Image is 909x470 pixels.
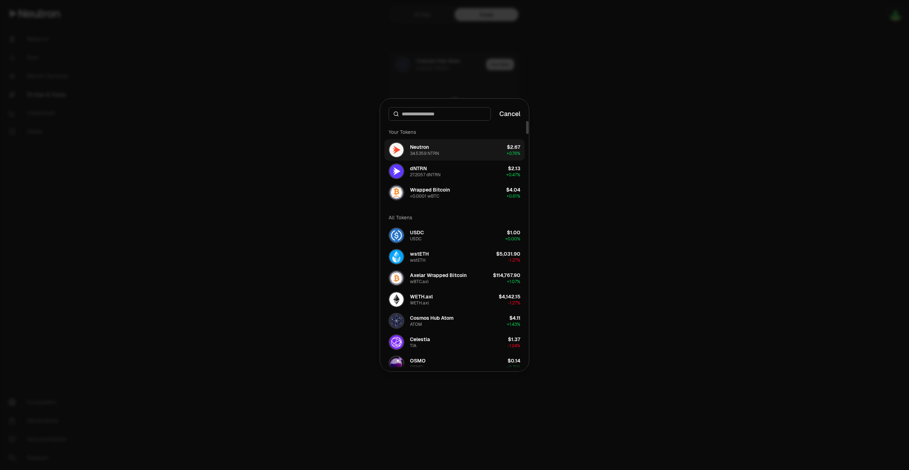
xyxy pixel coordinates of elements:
div: Celestia [410,336,430,343]
div: USDC [410,236,421,242]
div: $4,142.15 [499,293,520,300]
div: Cosmos Hub Atom [410,314,453,322]
div: $1.00 [507,229,520,236]
span: + 0.76% [507,151,520,156]
div: $2.13 [508,165,520,172]
div: wstETH [410,250,429,257]
button: OSMO LogoOSMOOSMO$0.14+0.31% [384,353,525,374]
img: ATOM Logo [389,314,404,328]
div: USDC [410,229,424,236]
div: dNTRN [410,165,427,172]
div: TIA [410,343,416,349]
div: wstETH [410,257,426,263]
img: USDC Logo [389,228,404,242]
div: Wrapped Bitcoin [410,186,450,193]
span: -1.24% [508,343,520,349]
span: + 0.31% [507,364,520,370]
img: OSMO Logo [389,356,404,371]
span: + 0.00% [505,236,520,242]
div: Axelar Wrapped Bitcoin [410,272,467,279]
span: + 0.61% [507,193,520,199]
div: 27.2057 dNTRN [410,172,441,178]
div: WETH.axl [410,300,429,306]
button: dNTRN LogodNTRN27.2057 dNTRN$2.13+0.47% [384,161,525,182]
div: wBTC.axl [410,279,428,284]
button: Cancel [499,109,520,119]
div: $4.04 [506,186,520,193]
button: wstETH LogowstETHwstETH$5,031.90-1.27% [384,246,525,267]
img: dNTRN Logo [389,164,404,178]
span: + 1.43% [507,322,520,327]
span: -1.27% [508,257,520,263]
div: OSMO [410,357,426,364]
img: TIA Logo [389,335,404,349]
div: $1.37 [508,336,520,343]
div: Neutron [410,143,429,151]
div: $114,767.90 [493,272,520,279]
button: WETH.axl LogoWETH.axlWETH.axl$4,142.15-1.27% [384,289,525,310]
img: wstETH Logo [389,250,404,264]
span: + 1.07% [507,279,520,284]
button: ATOM LogoCosmos Hub AtomATOM$4.11+1.43% [384,310,525,331]
div: $2.67 [507,143,520,151]
span: -1.27% [508,300,520,306]
div: OSMO [410,364,423,370]
div: ATOM [410,322,422,327]
div: WETH.axl [410,293,433,300]
img: WETH.axl Logo [389,292,404,307]
img: NTRN Logo [389,143,404,157]
button: NTRN LogoNeutron34.5359 NTRN$2.67+0.76% [384,139,525,161]
button: wBTC.axl LogoAxelar Wrapped BitcoinwBTC.axl$114,767.90+1.07% [384,267,525,289]
span: + 0.47% [506,172,520,178]
div: <0.0001 wBTC [410,193,439,199]
div: $0.14 [508,357,520,364]
button: TIA LogoCelestiaTIA$1.37-1.24% [384,331,525,353]
div: All Tokens [384,210,525,225]
div: 34.5359 NTRN [410,151,439,156]
div: $4.11 [509,314,520,322]
button: wBTC LogoWrapped Bitcoin<0.0001 wBTC$4.04+0.61% [384,182,525,203]
div: Your Tokens [384,125,525,139]
div: $5,031.90 [496,250,520,257]
button: USDC LogoUSDCUSDC$1.00+0.00% [384,225,525,246]
img: wBTC.axl Logo [389,271,404,285]
img: wBTC Logo [389,186,404,200]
